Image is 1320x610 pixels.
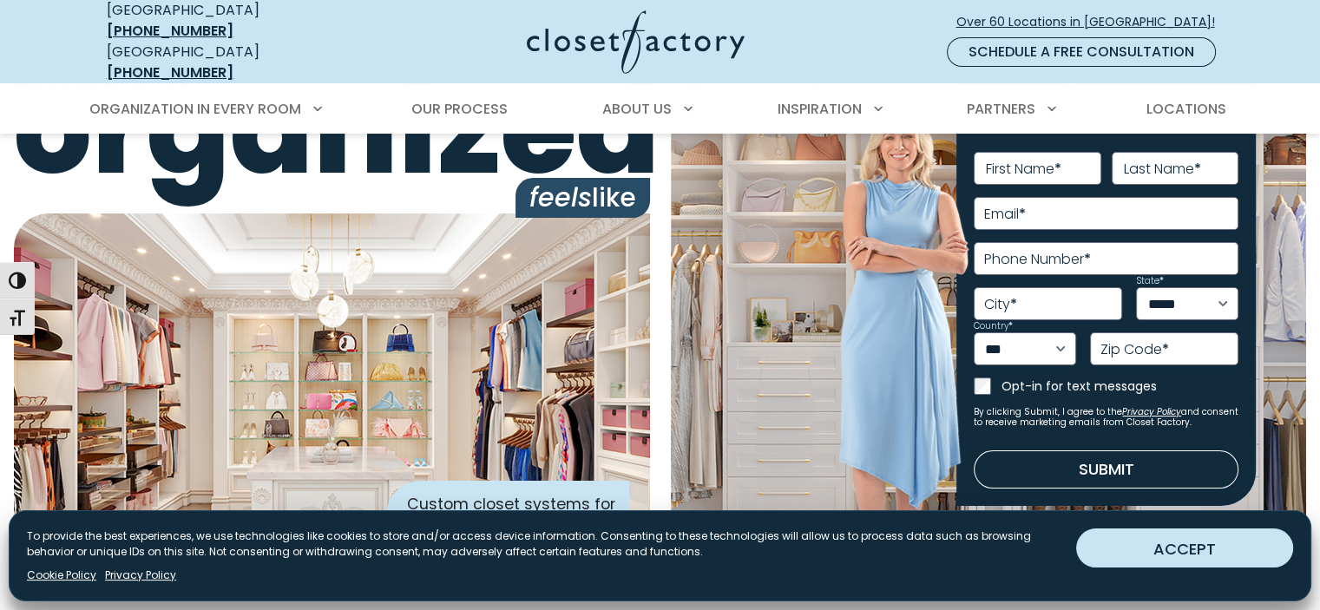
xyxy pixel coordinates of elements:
label: Phone Number [984,253,1091,266]
button: ACCEPT [1076,528,1293,567]
a: Privacy Policy [1122,405,1181,418]
p: To provide the best experiences, we use technologies like cookies to store and/or access device i... [27,528,1062,560]
nav: Primary Menu [77,85,1244,134]
a: Over 60 Locations in [GEOGRAPHIC_DATA]! [956,7,1230,37]
small: By clicking Submit, I agree to the and consent to receive marketing emails from Closet Factory. [974,407,1238,428]
label: City [984,298,1017,312]
a: [PHONE_NUMBER] [107,62,233,82]
span: like [516,178,650,218]
a: [PHONE_NUMBER] [107,21,233,41]
span: Organization in Every Room [89,99,301,119]
div: [GEOGRAPHIC_DATA] [107,42,358,83]
a: Privacy Policy [105,567,176,583]
span: Our Process [411,99,508,119]
span: Over 60 Locations in [GEOGRAPHIC_DATA]! [956,13,1229,31]
span: Locations [1146,99,1225,119]
span: Partners [967,99,1035,119]
label: Email [984,207,1026,221]
label: Zip Code [1100,343,1169,357]
label: State [1136,277,1163,285]
img: Closet Factory designed closet [14,213,650,587]
label: Opt-in for text messages [1001,377,1238,395]
span: Inspiration [778,99,862,119]
button: Submit [974,450,1238,489]
img: Closet Factory Logo [527,10,745,74]
i: feels [529,179,592,216]
a: Cookie Policy [27,567,96,583]
span: About Us [602,99,672,119]
label: First Name [986,162,1061,176]
div: Custom closet systems for every space, style, and budget [386,481,629,566]
label: Last Name [1124,162,1201,176]
span: organized [14,69,650,192]
label: Country [974,322,1013,331]
a: Schedule a Free Consultation [947,37,1216,67]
